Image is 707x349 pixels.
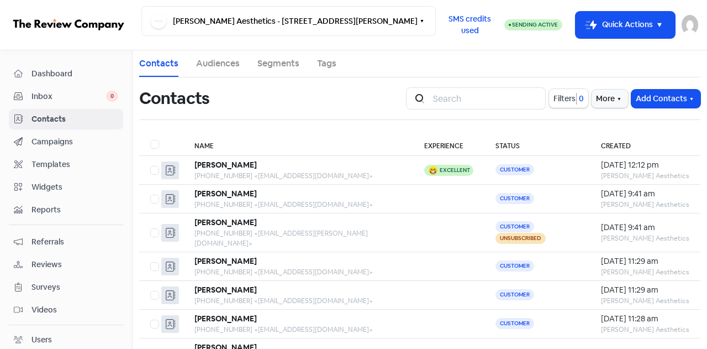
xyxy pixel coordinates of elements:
[31,136,118,148] span: Campaigns
[495,289,534,300] span: Customer
[31,91,106,102] span: Inbox
[601,267,689,277] div: [PERSON_NAME] Aesthetics
[9,109,123,129] a: Contacts
[194,285,257,295] b: [PERSON_NAME]
[31,68,118,80] span: Dashboard
[601,233,689,243] div: [PERSON_NAME] Aesthetics
[139,81,209,116] h1: Contacts
[31,113,118,125] span: Contacts
[440,168,470,173] div: Excellent
[601,296,689,306] div: [PERSON_NAME] Aesthetics
[553,93,576,105] span: Filters
[194,296,402,306] div: [PHONE_NUMBER] <[EMAIL_ADDRESS][DOMAIN_NAME]>
[194,228,402,248] div: [PHONE_NUMBER] <[EMAIL_ADDRESS][PERSON_NAME][DOMAIN_NAME]>
[194,325,402,335] div: [PHONE_NUMBER] <[EMAIL_ADDRESS][DOMAIN_NAME]>
[31,282,118,293] span: Surveys
[601,159,689,171] div: [DATE] 12:12 pm
[426,87,546,110] input: Search
[141,6,436,36] button: [PERSON_NAME] Aesthetics - [STREET_ADDRESS][PERSON_NAME]
[512,21,558,28] span: Sending Active
[31,236,118,248] span: Referrals
[196,57,240,70] a: Audiences
[601,171,689,181] div: [PERSON_NAME] Aesthetics
[495,193,534,204] span: Customer
[495,261,534,272] span: Customer
[183,133,413,156] th: Name
[31,181,118,193] span: Widgets
[495,233,546,244] span: Unsubscribed
[9,232,123,252] a: Referrals
[413,133,484,156] th: Experience
[592,90,628,108] button: More
[601,284,689,296] div: [DATE] 11:29 am
[549,89,588,108] button: Filters0
[495,221,534,232] span: Customer
[601,222,689,233] div: [DATE] 9:41 am
[9,64,123,84] a: Dashboard
[601,188,689,200] div: [DATE] 9:41 am
[495,318,534,329] span: Customer
[194,160,257,170] b: [PERSON_NAME]
[576,12,675,38] button: Quick Actions
[504,18,562,32] a: Sending Active
[31,204,118,216] span: Reports
[9,277,123,298] a: Surveys
[631,90,700,108] button: Add Contacts
[9,300,123,320] a: Videos
[9,200,123,220] a: Reports
[495,164,534,175] span: Customer
[194,267,402,277] div: [PHONE_NUMBER] <[EMAIL_ADDRESS][DOMAIN_NAME]>
[194,217,257,227] b: [PERSON_NAME]
[601,256,689,267] div: [DATE] 11:29 am
[9,132,123,152] a: Campaigns
[194,314,257,324] b: [PERSON_NAME]
[139,57,178,70] a: Contacts
[106,91,118,102] span: 0
[31,334,52,346] div: Users
[484,133,590,156] th: Status
[436,18,504,30] a: SMS credits used
[445,13,495,37] span: SMS credits used
[194,189,257,199] b: [PERSON_NAME]
[682,15,698,35] img: User
[601,313,689,325] div: [DATE] 11:28 am
[577,93,584,105] span: 0
[194,171,402,181] div: [PHONE_NUMBER] <[EMAIL_ADDRESS][DOMAIN_NAME]>
[194,200,402,210] div: [PHONE_NUMBER] <[EMAIL_ADDRESS][DOMAIN_NAME]>
[31,259,118,270] span: Reviews
[9,86,123,107] a: Inbox 0
[9,177,123,197] a: Widgets
[9,154,123,175] a: Templates
[601,325,689,335] div: [PERSON_NAME] Aesthetics
[31,304,118,316] span: Videos
[194,256,257,266] b: [PERSON_NAME]
[9,254,123,275] a: Reviews
[601,200,689,210] div: [PERSON_NAME] Aesthetics
[317,57,336,70] a: Tags
[257,57,299,70] a: Segments
[590,133,700,156] th: Created
[31,159,118,170] span: Templates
